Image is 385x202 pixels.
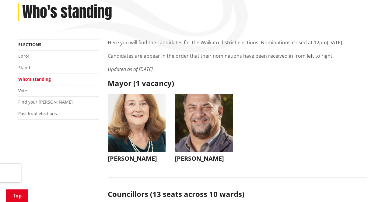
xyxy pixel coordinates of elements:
[108,189,244,199] strong: Councillors (13 seats across 10 wards)
[108,94,166,165] button: [PERSON_NAME]
[357,176,379,198] iframe: Messenger Launcher
[175,155,233,162] h3: [PERSON_NAME]
[108,78,174,88] strong: Mayor (1 vacancy)
[108,155,166,162] h3: [PERSON_NAME]
[18,88,27,94] a: Vote
[108,52,367,60] p: Candidates are appear in the order that their nominations have been received in from left to right.
[108,66,154,73] em: Updated as of [DATE].
[108,94,166,152] img: WO-M__CHURCH_J__UwGuY
[175,94,233,152] img: WO-M__BECH_A__EWN4j
[18,76,51,82] a: Who's standing
[22,3,112,21] h1: Who's standing
[175,94,233,165] button: [PERSON_NAME]
[18,99,73,105] a: Find your [PERSON_NAME]
[18,111,57,116] a: Past local elections
[6,189,28,202] a: Top
[18,53,29,59] a: Enrol
[18,42,41,47] a: Elections
[108,39,367,46] p: Here you will find the candidates for the Waikato district elections. Nominations closed at 12pm[...
[18,65,30,70] a: Stand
